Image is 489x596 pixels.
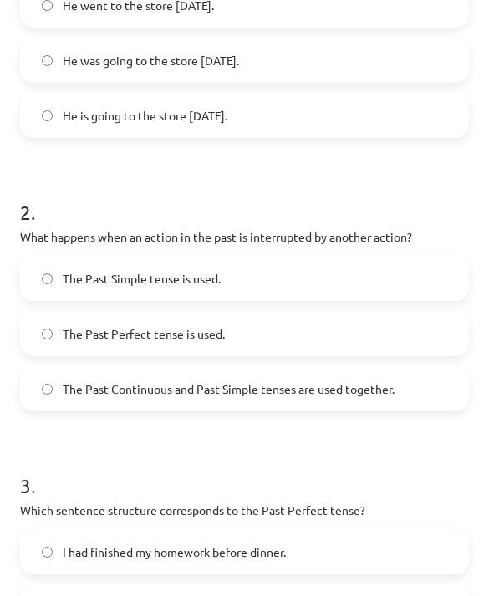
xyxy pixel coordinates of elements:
span: He was going to the store [DATE]. [63,52,239,69]
input: The Past Perfect tense is used. [42,329,53,339]
p: What happens when an action in the past is interrupted by another action? [20,228,469,246]
span: I had finished my homework before dinner. [63,543,286,561]
span: The Past Simple tense is used. [63,270,221,288]
input: The Past Simple tense is used. [42,273,53,284]
h1: 2 . [20,171,469,223]
span: The Past Perfect tense is used. [63,325,225,343]
input: He is going to the store [DATE]. [42,110,53,121]
p: Which sentence structure corresponds to the Past Perfect tense? [20,502,469,519]
input: I had finished my homework before dinner. [42,547,53,558]
span: He is going to the store [DATE]. [63,107,227,125]
input: The Past Continuous and Past Simple tenses are used together. [42,384,53,395]
span: The Past Continuous and Past Simple tenses are used together. [63,380,395,398]
h1: 3 . [20,445,469,497]
input: He was going to the store [DATE]. [42,55,53,66]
